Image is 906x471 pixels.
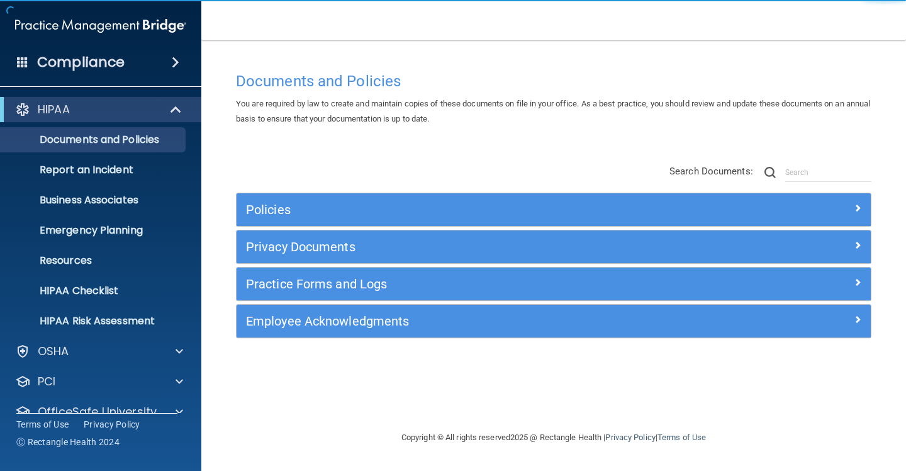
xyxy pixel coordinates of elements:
[15,404,183,419] a: OfficeSafe University
[246,237,861,257] a: Privacy Documents
[236,73,871,89] h4: Documents and Policies
[669,166,753,177] span: Search Documents:
[8,194,180,207] p: Business Associates
[15,13,186,38] img: PMB logo
[15,102,182,117] a: HIPAA
[8,285,180,297] p: HIPAA Checklist
[236,99,870,123] span: You are required by law to create and maintain copies of these documents on file in your office. ...
[246,314,703,328] h5: Employee Acknowledgments
[246,200,861,220] a: Policies
[8,164,180,176] p: Report an Incident
[16,436,120,448] span: Ⓒ Rectangle Health 2024
[38,374,55,389] p: PCI
[324,417,783,458] div: Copyright © All rights reserved 2025 @ Rectangle Health | |
[605,433,655,442] a: Privacy Policy
[657,433,706,442] a: Terms of Use
[8,315,180,327] p: HIPAA Risk Assessment
[38,344,69,359] p: OSHA
[246,311,861,331] a: Employee Acknowledgments
[8,224,180,237] p: Emergency Planning
[764,167,776,178] img: ic-search.3b580494.png
[84,418,140,431] a: Privacy Policy
[37,54,125,71] h4: Compliance
[16,418,69,431] a: Terms of Use
[246,203,703,217] h5: Policies
[38,102,70,117] p: HIPAA
[246,240,703,254] h5: Privacy Documents
[8,254,180,267] p: Resources
[246,274,861,294] a: Practice Forms and Logs
[15,374,183,389] a: PCI
[8,133,180,146] p: Documents and Policies
[38,404,157,419] p: OfficeSafe University
[246,277,703,291] h5: Practice Forms and Logs
[15,344,183,359] a: OSHA
[785,163,871,182] input: Search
